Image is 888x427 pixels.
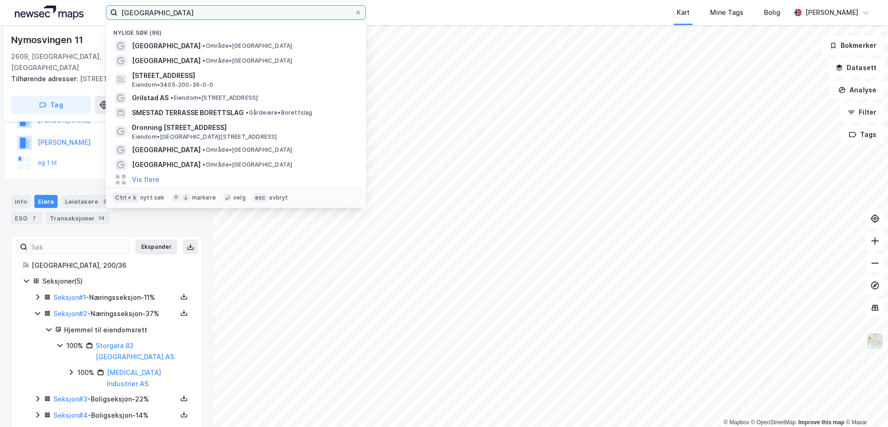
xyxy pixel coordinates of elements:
[132,40,201,52] span: [GEOGRAPHIC_DATA]
[842,382,888,427] iframe: Chat Widget
[202,57,205,64] span: •
[118,6,354,19] input: Søk på adresse, matrikkel, gårdeiere, leietakere eller personer
[253,193,268,202] div: esc
[27,240,129,254] input: Søk
[842,382,888,427] div: Kontrollprogram for chat
[132,174,159,185] button: Vis flere
[53,394,177,405] div: - Boligseksjon - 22%
[202,42,205,49] span: •
[11,75,80,83] span: Tilhørende adresser:
[78,367,94,378] div: 100%
[11,51,130,73] div: 2609, [GEOGRAPHIC_DATA], [GEOGRAPHIC_DATA]
[140,194,165,201] div: nytt søk
[132,107,244,118] span: SMESTAD TERRASSE BORETTSLAG
[764,7,780,18] div: Bolig
[724,419,749,426] a: Mapbox
[11,195,31,208] div: Info
[269,194,288,201] div: avbryt
[132,133,277,141] span: Eiendom • [GEOGRAPHIC_DATA][STREET_ADDRESS]
[233,194,246,201] div: velg
[106,22,366,39] div: Nylige søk (86)
[53,310,87,317] a: Seksjon#2
[866,332,884,350] img: Z
[11,96,91,114] button: Tag
[11,73,195,84] div: [STREET_ADDRESS]
[822,36,884,55] button: Bokmerker
[42,276,191,287] div: Seksjoner ( 5 )
[53,411,88,419] a: Seksjon#4
[135,239,177,254] button: Ekspander
[61,195,113,208] div: Leietakere
[34,195,58,208] div: Eiere
[841,125,884,144] button: Tags
[15,6,84,19] img: logo.a4113a55bc3d86da70a041830d287a7e.svg
[751,419,796,426] a: OpenStreetMap
[202,146,205,153] span: •
[11,212,42,225] div: ESG
[96,342,174,361] a: Storgata 82 [GEOGRAPHIC_DATA] AS
[97,213,106,223] div: 14
[202,161,292,168] span: Område • [GEOGRAPHIC_DATA]
[53,410,177,421] div: - Boligseksjon - 14%
[132,70,355,81] span: [STREET_ADDRESS]
[66,340,83,351] div: 100%
[53,293,86,301] a: Seksjon#1
[798,419,844,426] a: Improve this map
[64,324,191,336] div: Hjemmel til eiendomsrett
[46,212,110,225] div: Transaksjoner
[132,159,201,170] span: [GEOGRAPHIC_DATA]
[132,144,201,155] span: [GEOGRAPHIC_DATA]
[202,161,205,168] span: •
[100,197,109,206] div: 2
[202,42,292,50] span: Område • [GEOGRAPHIC_DATA]
[32,260,191,271] div: [GEOGRAPHIC_DATA], 200/36
[132,92,169,104] span: Grilstad AS
[830,81,884,99] button: Analyse
[53,292,177,303] div: - Næringsseksjon - 11%
[828,58,884,77] button: Datasett
[132,81,213,89] span: Eiendom • 3405-200-36-0-0
[840,103,884,122] button: Filter
[53,308,177,319] div: - Næringsseksjon - 37%
[192,194,216,201] div: markere
[170,94,173,101] span: •
[805,7,858,18] div: [PERSON_NAME]
[677,7,690,18] div: Kart
[202,57,292,65] span: Område • [GEOGRAPHIC_DATA]
[202,146,292,154] span: Område • [GEOGRAPHIC_DATA]
[107,369,161,388] a: [MEDICAL_DATA] Industrier AS
[132,55,201,66] span: [GEOGRAPHIC_DATA]
[170,94,258,102] span: Eiendom • [STREET_ADDRESS]
[246,109,248,116] span: •
[11,32,85,47] div: Nymosvingen 11
[113,193,138,202] div: Ctrl + k
[710,7,744,18] div: Mine Tags
[29,213,39,223] div: 7
[246,109,312,116] span: Gårdeiere • Borettslag
[53,395,87,403] a: Seksjon#3
[132,122,355,133] span: Dronning [STREET_ADDRESS]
